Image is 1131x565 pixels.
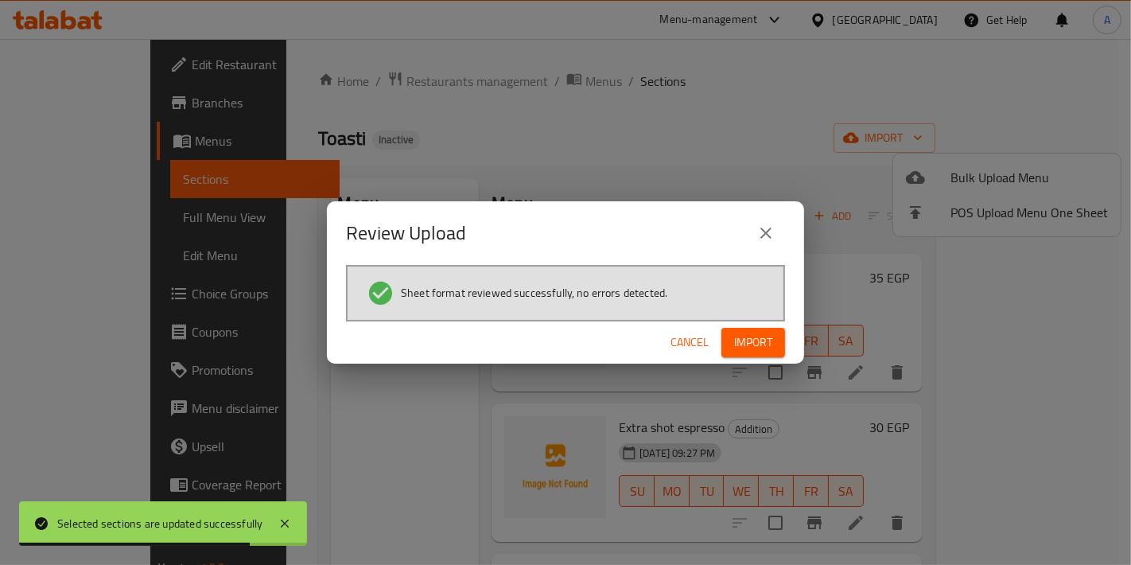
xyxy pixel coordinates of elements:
[57,515,262,532] div: Selected sections are updated successfully
[346,220,466,246] h2: Review Upload
[401,285,667,301] span: Sheet format reviewed successfully, no errors detected.
[670,333,709,353] span: Cancel
[664,328,715,357] button: Cancel
[721,328,785,357] button: Import
[734,333,772,353] span: Import
[747,214,785,252] button: close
